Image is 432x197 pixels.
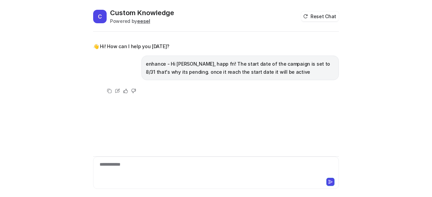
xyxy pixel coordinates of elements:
button: Reset Chat [301,11,339,21]
h2: Custom Knowledge [110,8,174,18]
div: Powered by [110,18,174,25]
p: enhance - Hi [PERSON_NAME], happ fri! The start date of the campaign is set to 8/31 that's why it... [146,60,334,76]
b: eesel [137,18,150,24]
span: C [93,10,107,23]
p: 👋 Hi! How can I help you [DATE]? [93,42,169,51]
